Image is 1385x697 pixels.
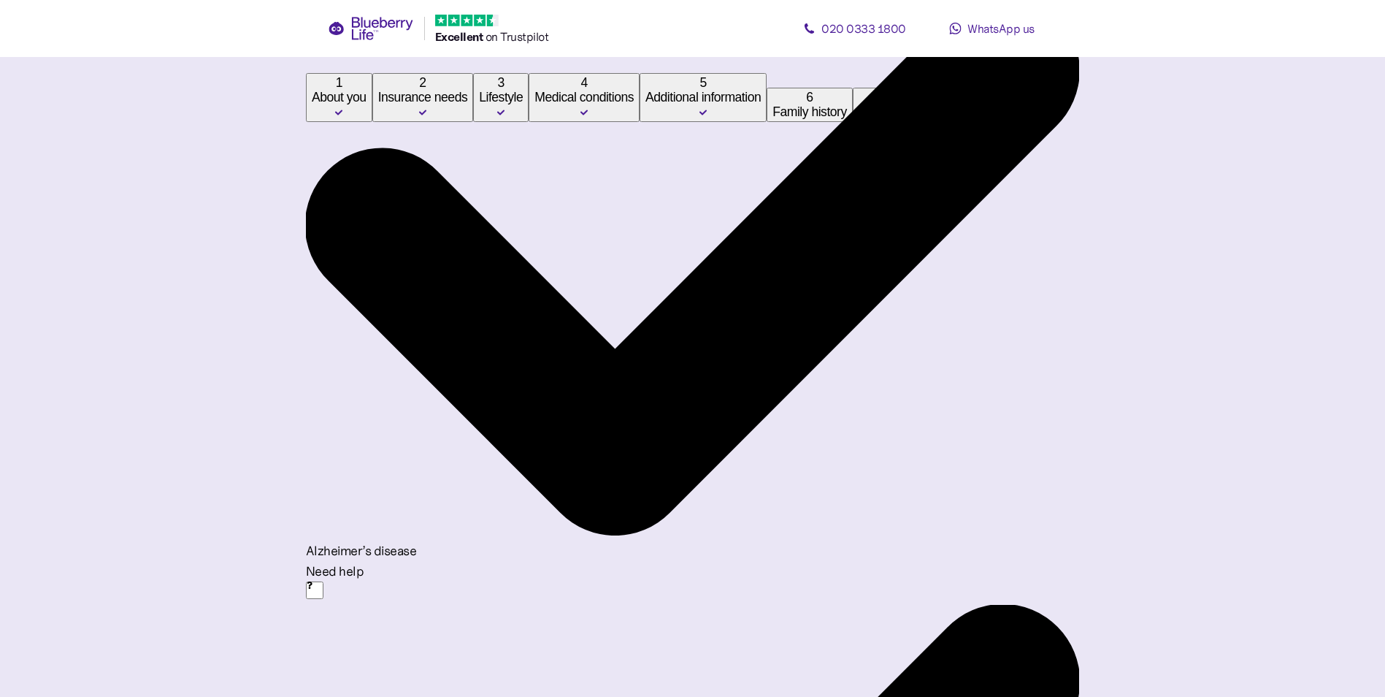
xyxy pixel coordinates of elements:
[486,29,549,44] span: on Trustpilot
[926,14,1058,43] a: WhatsApp us
[967,21,1035,36] span: WhatsApp us
[435,29,486,44] span: Excellent ️
[306,562,1077,582] div: Need help
[821,21,906,36] span: 020 0333 1800
[306,541,1079,561] div: Alzheimer’s disease
[789,14,921,43] a: 020 0333 1800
